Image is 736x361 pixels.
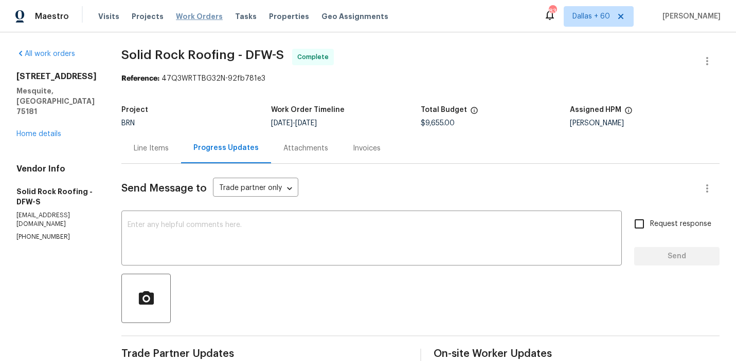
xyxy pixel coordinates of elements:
h2: [STREET_ADDRESS] [16,71,97,82]
div: Trade partner only [213,180,298,197]
span: Tasks [235,13,257,20]
b: Reference: [121,75,159,82]
span: The hpm assigned to this work order. [624,106,633,120]
span: Projects [132,11,164,22]
a: All work orders [16,50,75,58]
h5: Assigned HPM [570,106,621,113]
span: Visits [98,11,119,22]
h5: Solid Rock Roofing - DFW-S [16,186,97,207]
div: Progress Updates [193,143,259,153]
span: Geo Assignments [321,11,388,22]
div: Attachments [283,143,328,154]
h5: Total Budget [421,106,467,113]
span: [DATE] [295,120,317,127]
div: 832 [549,6,556,16]
span: Work Orders [176,11,223,22]
span: The total cost of line items that have been proposed by Opendoor. This sum includes line items th... [470,106,478,120]
span: [DATE] [271,120,293,127]
p: [EMAIL_ADDRESS][DOMAIN_NAME] [16,211,97,229]
span: On-site Worker Updates [434,349,720,359]
div: Invoices [353,143,381,154]
p: [PHONE_NUMBER] [16,233,97,241]
span: - [271,120,317,127]
h5: Work Order Timeline [271,106,345,113]
h5: Project [121,106,148,113]
span: Maestro [35,11,69,22]
span: BRN [121,120,135,127]
h4: Vendor Info [16,164,97,174]
span: Dallas + 60 [572,11,610,22]
div: Line Items [134,143,169,154]
div: 47Q3WRTTBG32N-92fb781e3 [121,73,720,84]
span: $9,655.00 [421,120,455,127]
span: Complete [297,52,333,62]
span: Properties [269,11,309,22]
div: [PERSON_NAME] [570,120,720,127]
span: Solid Rock Roofing - DFW-S [121,49,284,61]
span: [PERSON_NAME] [658,11,721,22]
span: Request response [650,219,711,230]
span: Send Message to [121,183,207,194]
a: Home details [16,130,61,138]
h5: Mesquite, [GEOGRAPHIC_DATA] 75181 [16,86,97,117]
span: Trade Partner Updates [121,349,408,359]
